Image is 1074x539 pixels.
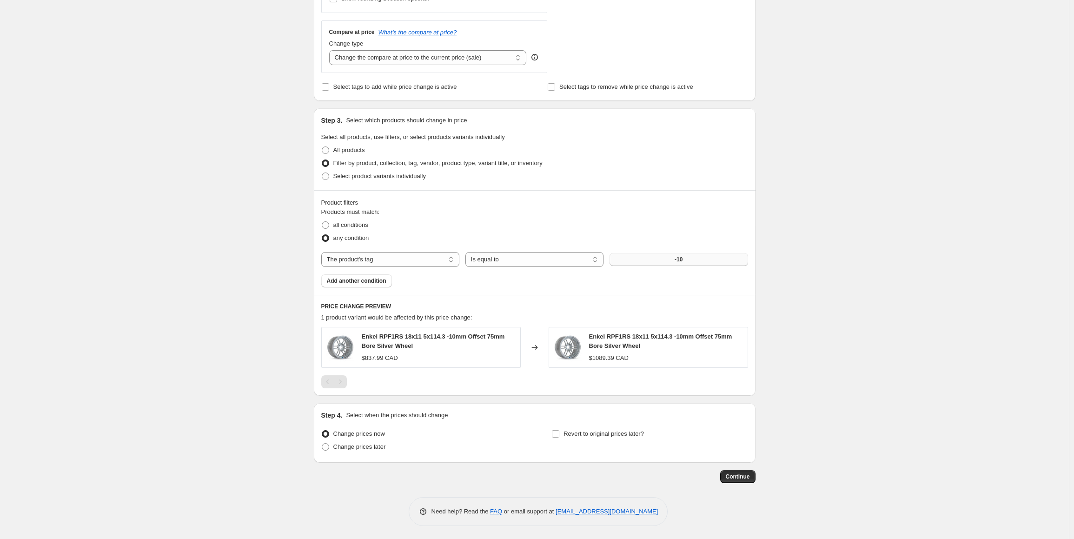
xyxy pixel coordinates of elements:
[554,333,582,361] img: f14f400b6fa868a737ad0cf0a8e86f3c_dc4740df-54ba-4df5-95ce-3d94b1bb43e7_80x.jpg
[333,173,426,180] span: Select product variants individually
[530,53,539,62] div: help
[326,333,354,361] img: f14f400b6fa868a737ad0cf0a8e86f3c_dc4740df-54ba-4df5-95ce-3d94b1bb43e7_80x.jpg
[329,28,375,36] h3: Compare at price
[346,116,467,125] p: Select which products should change in price
[378,29,457,36] button: What's the compare at price?
[321,303,748,310] h6: PRICE CHANGE PREVIEW
[502,508,556,515] span: or email support at
[333,234,369,241] span: any condition
[321,375,347,388] nav: Pagination
[362,333,505,349] span: Enkei RPF1RS 18x11 5x114.3 -10mm Offset 75mm Bore Silver Wheel
[556,508,658,515] a: [EMAIL_ADDRESS][DOMAIN_NAME]
[321,274,392,287] button: Add another condition
[321,116,343,125] h2: Step 3.
[321,411,343,420] h2: Step 4.
[362,354,398,361] span: $837.99 CAD
[321,314,472,321] span: 1 product variant would be affected by this price change:
[333,221,368,228] span: all conditions
[333,443,386,450] span: Change prices later
[726,473,750,480] span: Continue
[329,40,364,47] span: Change type
[346,411,448,420] p: Select when the prices should change
[321,198,748,207] div: Product filters
[327,277,386,285] span: Add another condition
[321,208,380,215] span: Products must match:
[559,83,693,90] span: Select tags to remove while price change is active
[431,508,491,515] span: Need help? Read the
[720,470,756,483] button: Continue
[333,160,543,166] span: Filter by product, collection, tag, vendor, product type, variant title, or inventory
[490,508,502,515] a: FAQ
[589,333,732,349] span: Enkei RPF1RS 18x11 5x114.3 -10mm Offset 75mm Bore Silver Wheel
[321,133,505,140] span: Select all products, use filters, or select products variants individually
[610,253,748,266] button: -10
[333,83,457,90] span: Select tags to add while price change is active
[333,146,365,153] span: All products
[333,430,385,437] span: Change prices now
[589,354,629,361] span: $1089.39 CAD
[564,430,644,437] span: Revert to original prices later?
[675,256,683,263] span: -10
